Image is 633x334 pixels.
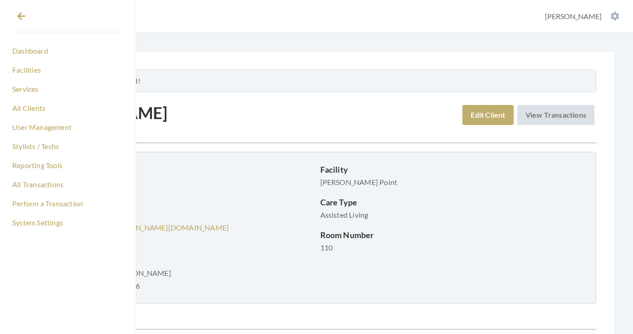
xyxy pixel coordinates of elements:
[37,320,596,331] h2: Client Services
[517,105,594,125] a: View Transactions
[320,163,585,176] p: Facility
[11,139,125,154] a: Stylists / Techs
[37,70,596,92] div: Client successfully updated!
[11,62,125,78] a: Facilities
[37,134,596,145] h2: Client Information
[320,241,585,254] p: 110
[11,81,125,97] a: Services
[11,158,125,173] a: Reporting Tools
[11,120,125,135] a: User Management
[320,176,585,189] p: [PERSON_NAME] Point
[462,105,513,125] a: Edit Client
[11,177,125,192] a: All Transactions
[48,163,313,176] p: User Role
[48,196,313,209] p: Contact Info
[11,196,125,211] a: Perform a Transaction
[48,176,313,189] p: Client
[320,196,585,209] p: Care Type
[320,229,585,241] p: Room Number
[542,11,622,21] button: [PERSON_NAME]
[48,241,313,254] p: Address
[545,12,602,20] span: [PERSON_NAME]
[11,215,125,230] a: System Settings
[48,223,229,232] a: [EMAIL_ADDRESS][PERSON_NAME][DOMAIN_NAME]
[11,100,125,116] a: All Clients
[11,43,125,59] a: Dashboard
[320,209,585,221] p: Assisted Living
[48,254,313,292] p: [STREET_ADDRESS][PERSON_NAME] [PERSON_NAME], AL 35216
